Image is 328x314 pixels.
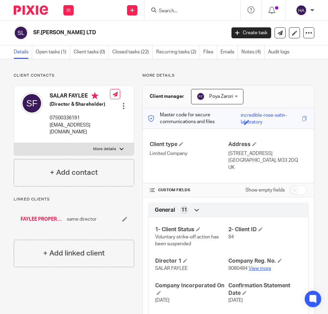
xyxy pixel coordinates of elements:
a: Client tasks (0) [74,45,109,59]
a: Open tasks (1) [36,45,70,59]
span: 11 [181,207,187,213]
h3: Client manager [150,93,184,100]
h4: Address [228,141,307,148]
img: svg%3E [197,92,205,101]
h4: 1- Client Status [155,226,228,233]
span: [DATE] [228,298,243,303]
h4: Director 1 [155,258,228,265]
p: [EMAIL_ADDRESS][DOMAIN_NAME] [50,122,110,136]
h4: Company Reg. No. [228,258,302,265]
span: 84 [228,235,234,239]
h2: SF.[PERSON_NAME] LTD [33,29,184,36]
span: Poya Zarori [209,94,233,99]
span: 9080484 [228,266,248,271]
p: Client contacts [14,73,134,78]
a: Emails [220,45,238,59]
p: 07500336191 [50,115,110,121]
a: Details [14,45,32,59]
a: Files [203,45,217,59]
a: Create task [231,27,271,38]
p: More details [93,146,116,152]
img: Pixie [14,5,48,15]
a: Audit logs [268,45,293,59]
img: svg%3E [14,26,28,40]
span: SALAR FAYLEE [155,266,188,271]
a: FAYLEE PROPERTIES LTD [21,216,63,223]
a: Recurring tasks (2) [156,45,200,59]
label: Show empty fields [245,187,285,194]
a: View more [249,266,271,271]
h4: + Add contact [50,167,98,178]
h4: CUSTOM FIELDS [150,187,228,193]
p: [STREET_ADDRESS] [228,150,307,157]
h5: (Director & Shareholder) [50,101,110,108]
a: Notes (4) [241,45,265,59]
p: Limited Company [150,150,228,157]
h4: SALAR FAYLEE [50,92,110,101]
span: [DATE] [155,298,169,303]
img: svg%3E [21,92,43,114]
img: svg%3E [296,5,307,16]
a: Closed tasks (22) [112,45,153,59]
h4: Confirmation Statement Date [228,282,302,297]
h4: Client type [150,141,228,148]
p: UK [228,164,307,171]
span: General [155,207,175,214]
div: incredible-rose-satin-laboratory [241,112,300,120]
h4: 2- Client ID [228,226,302,233]
h4: Company Incorporated On [155,282,228,297]
i: Primary [91,92,98,99]
p: [GEOGRAPHIC_DATA], M33 2DQ [228,157,307,164]
input: Search [158,8,220,14]
h4: + Add linked client [43,248,105,259]
p: Master code for secure communications and files [148,112,241,126]
span: Voluntary strike-off action has been suspended [155,235,219,246]
p: Linked clients [14,197,134,202]
p: More details [142,73,314,78]
span: same director [67,216,97,223]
